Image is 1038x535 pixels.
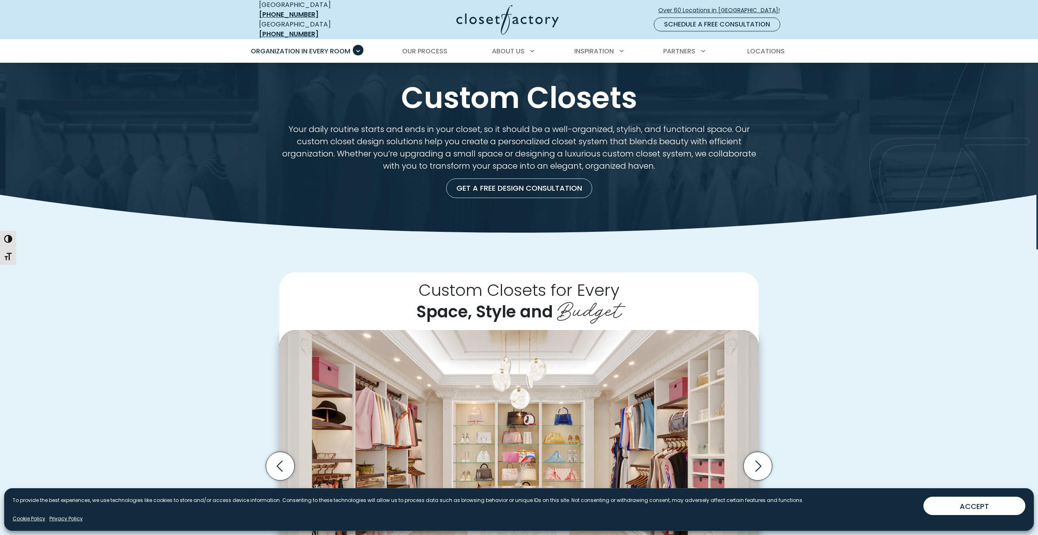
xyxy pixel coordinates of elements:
[259,29,319,39] a: [PHONE_NUMBER]
[416,300,553,323] span: Space, Style and
[13,515,45,522] a: Cookie Policy
[245,40,793,63] nav: Primary Menu
[658,3,787,18] a: Over 60 Locations in [GEOGRAPHIC_DATA]!
[279,123,759,172] p: Your daily routine starts and ends in your closet, so it should be a well-organized, stylish, and...
[259,10,319,19] a: [PHONE_NUMBER]
[263,449,298,484] button: Previous slide
[574,46,614,56] span: Inspiration
[654,18,780,31] a: Schedule a Free Consultation
[257,82,781,113] h1: Custom Closets
[658,6,786,15] span: Over 60 Locations in [GEOGRAPHIC_DATA]!
[259,20,377,39] div: [GEOGRAPHIC_DATA]
[663,46,695,56] span: Partners
[492,46,525,56] span: About Us
[402,46,447,56] span: Our Process
[923,497,1025,515] button: ACCEPT
[13,497,803,504] p: To provide the best experiences, we use technologies like cookies to store and/or access device i...
[49,515,83,522] a: Privacy Policy
[446,178,592,198] a: Get a Free Design Consultation
[418,279,620,302] span: Custom Closets for Every
[557,292,622,324] span: Budget
[456,5,559,35] img: Closet Factory Logo
[747,46,785,56] span: Locations
[740,449,775,484] button: Next slide
[251,46,350,56] span: Organization in Every Room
